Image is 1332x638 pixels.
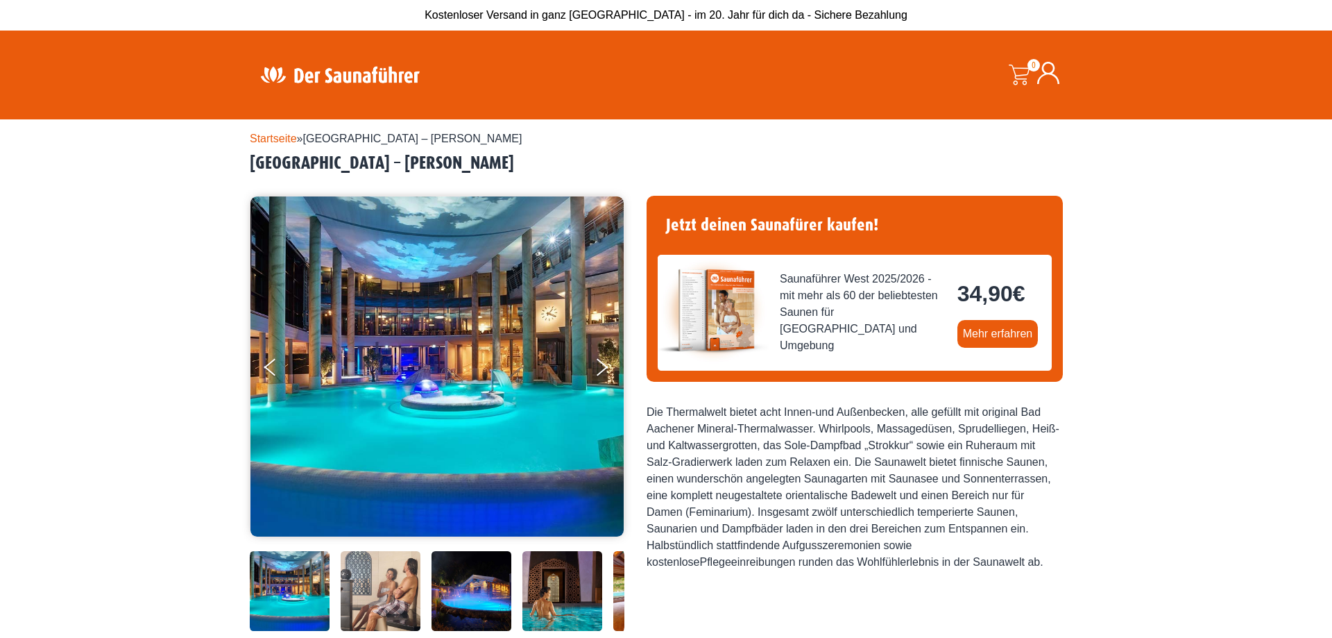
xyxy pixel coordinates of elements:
bdi: 34,90 [957,281,1025,306]
img: der-saunafuehrer-2025-west.jpg [658,255,769,366]
span: » [250,133,522,144]
span: Saunaführer West 2025/2026 - mit mehr als 60 der beliebtesten Saunen für [GEOGRAPHIC_DATA] und Um... [780,271,946,354]
div: Die Thermalwelt bietet acht Innen-und Außenbecken, alle gefüllt mit original Bad Aachener Mineral... [647,404,1063,571]
button: Next [594,353,629,387]
button: Previous [264,353,299,387]
a: Startseite [250,133,297,144]
a: Mehr erfahren [957,320,1039,348]
h4: Jetzt deinen Saunafürer kaufen! [658,207,1052,244]
h2: [GEOGRAPHIC_DATA] – [PERSON_NAME] [250,153,1082,174]
span: Kostenloser Versand in ganz [GEOGRAPHIC_DATA] - im 20. Jahr für dich da - Sichere Bezahlung [425,9,907,21]
span: [GEOGRAPHIC_DATA] – [PERSON_NAME] [303,133,522,144]
span: € [1013,281,1025,306]
span: 0 [1027,59,1040,72]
